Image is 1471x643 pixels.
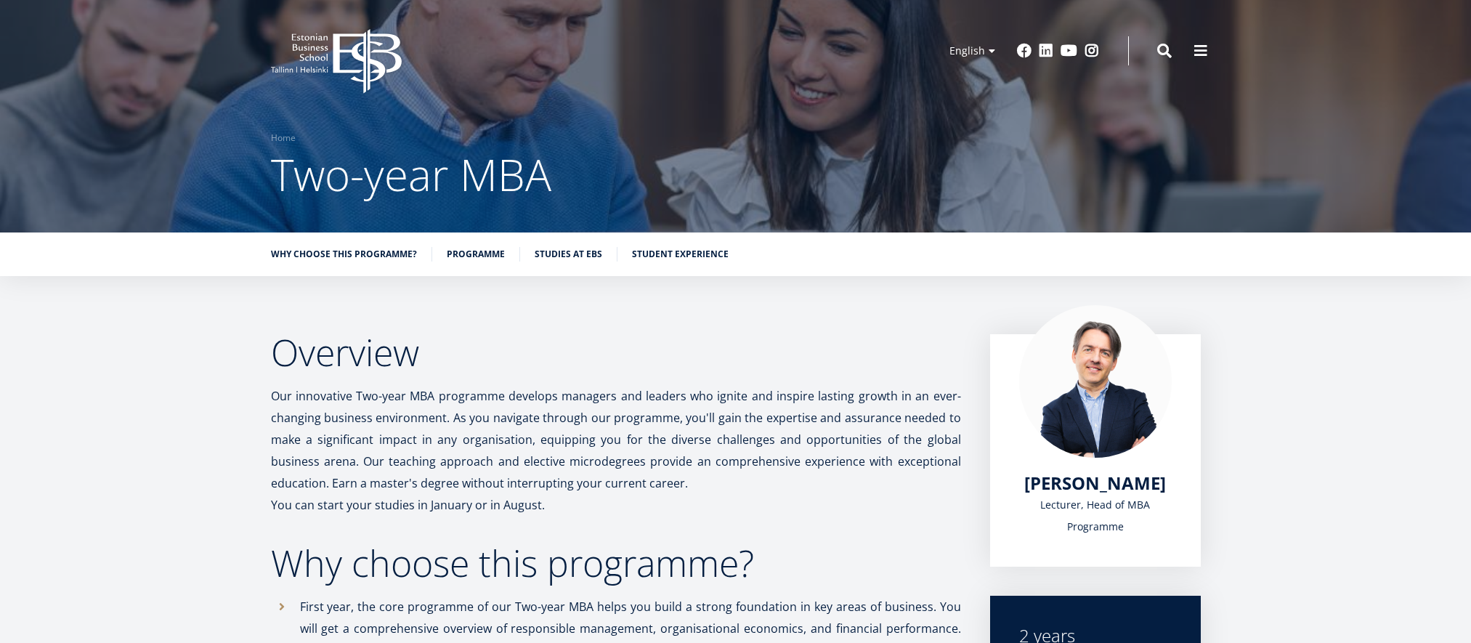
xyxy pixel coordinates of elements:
h2: Overview [271,334,961,371]
a: Linkedin [1039,44,1053,58]
h2: Why choose this programme? [271,545,961,581]
a: [PERSON_NAME] [1024,472,1166,494]
a: Youtube [1061,44,1077,58]
a: Student experience [632,247,729,262]
p: Our innovative Two-year MBA programme develops managers and leaders who ignite and inspire lastin... [271,385,961,494]
a: Studies at EBS [535,247,602,262]
a: Programme [447,247,505,262]
a: Home [271,131,296,145]
a: Facebook [1017,44,1032,58]
p: You can start your studies in January or in August. [271,494,961,516]
a: Why choose this programme? [271,247,417,262]
span: Two-year MBA [271,145,551,204]
img: Marko Rillo [1019,305,1172,458]
span: [PERSON_NAME] [1024,471,1166,495]
div: Lecturer, Head of MBA Programme [1019,494,1172,538]
a: Instagram [1085,44,1099,58]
